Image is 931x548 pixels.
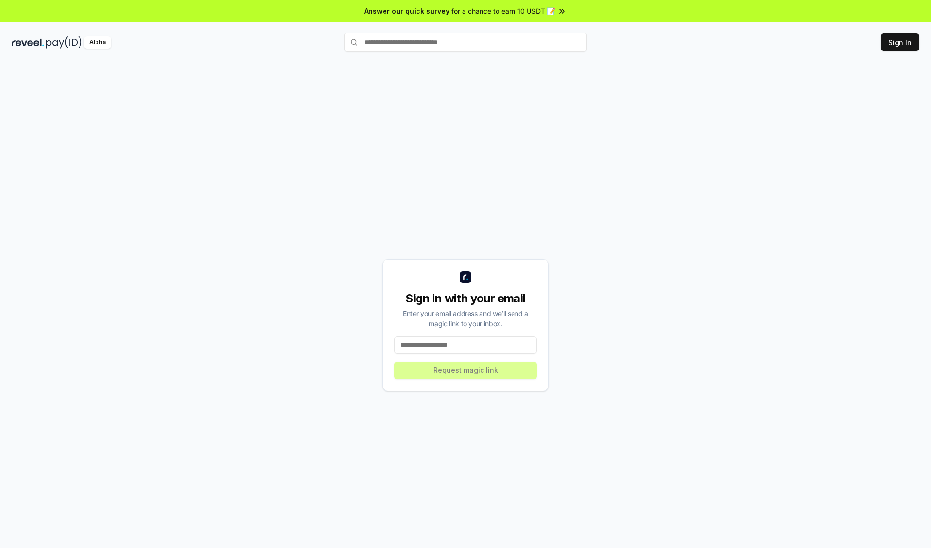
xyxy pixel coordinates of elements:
span: Answer our quick survey [364,6,449,16]
div: Alpha [84,36,111,49]
button: Sign In [881,33,919,51]
div: Sign in with your email [394,291,537,306]
img: reveel_dark [12,36,44,49]
span: for a chance to earn 10 USDT 📝 [451,6,555,16]
img: logo_small [460,271,471,283]
div: Enter your email address and we’ll send a magic link to your inbox. [394,308,537,329]
img: pay_id [46,36,82,49]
